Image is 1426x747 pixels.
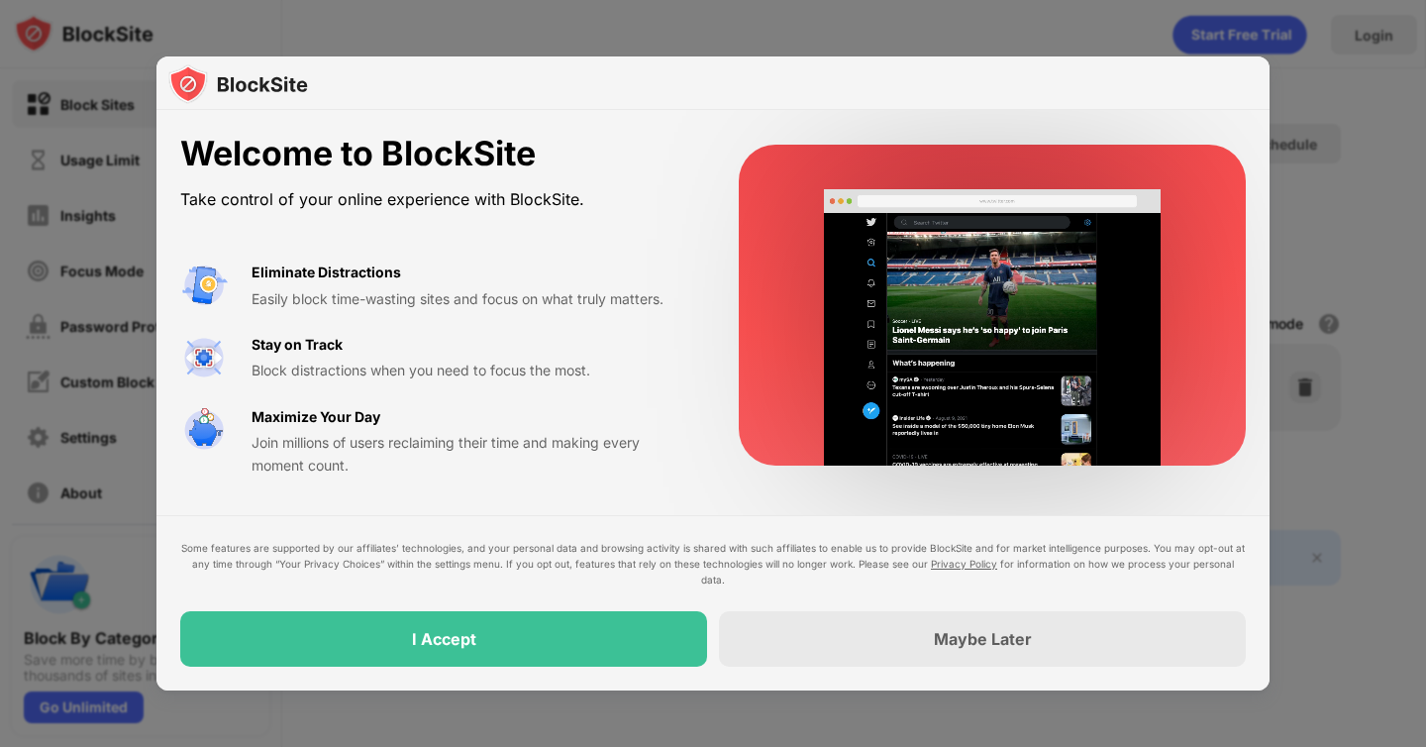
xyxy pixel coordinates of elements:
[934,629,1032,649] div: Maybe Later
[180,406,228,454] img: value-safe-time.svg
[252,432,691,477] div: Join millions of users reclaiming their time and making every moment count.
[252,334,343,356] div: Stay on Track
[931,558,997,570] a: Privacy Policy
[252,288,691,310] div: Easily block time-wasting sites and focus on what truly matters.
[180,134,691,174] div: Welcome to BlockSite
[252,262,401,283] div: Eliminate Distractions
[180,185,691,214] div: Take control of your online experience with BlockSite.
[180,262,228,309] img: value-avoid-distractions.svg
[180,334,228,381] img: value-focus.svg
[252,360,691,381] div: Block distractions when you need to focus the most.
[168,64,308,104] img: logo-blocksite.svg
[412,629,476,649] div: I Accept
[180,540,1246,587] div: Some features are supported by our affiliates’ technologies, and your personal data and browsing ...
[252,406,380,428] div: Maximize Your Day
